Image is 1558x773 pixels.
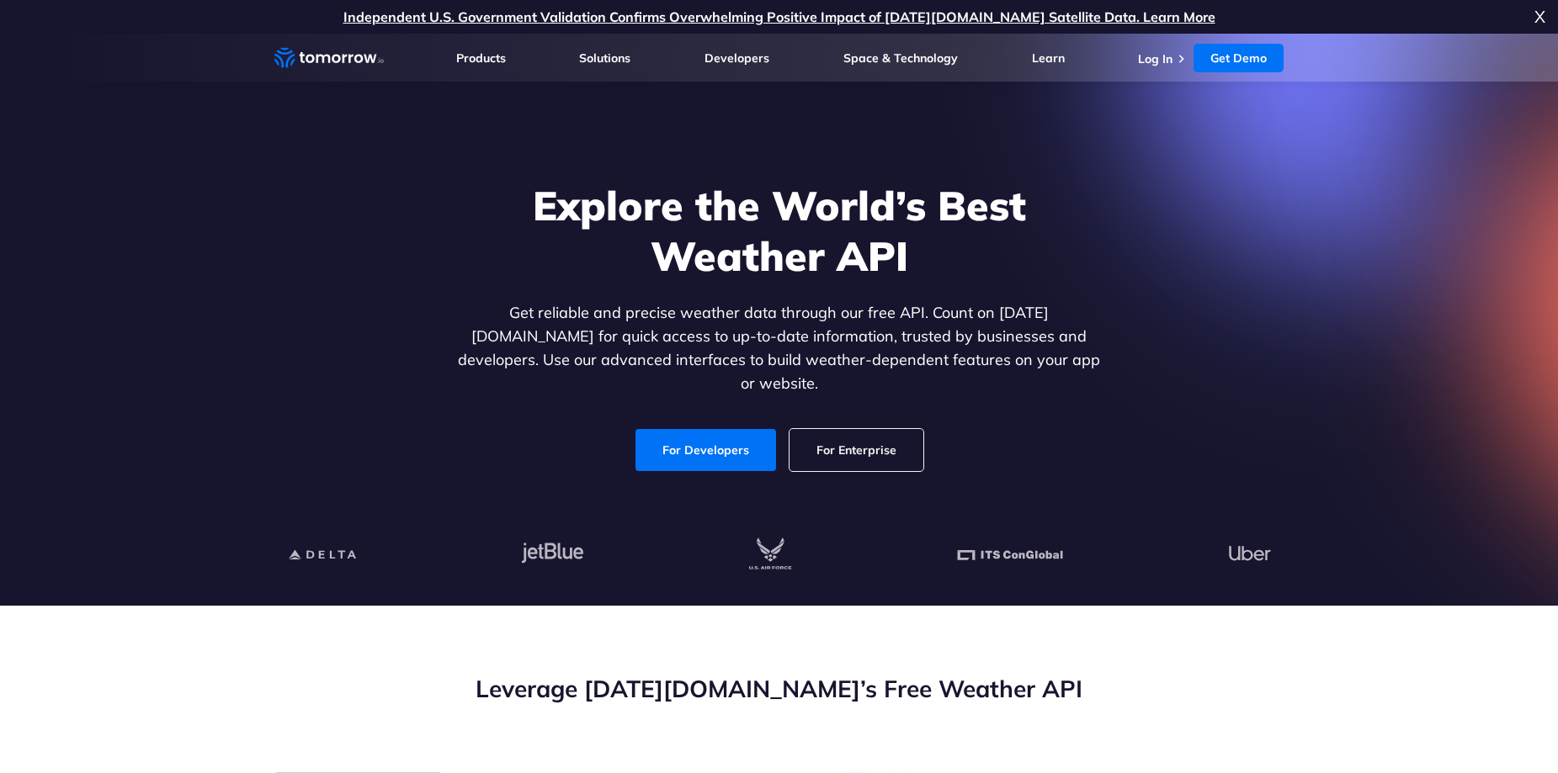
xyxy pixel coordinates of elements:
[1032,50,1065,66] a: Learn
[274,45,384,71] a: Home link
[843,50,958,66] a: Space & Technology
[635,429,776,471] a: For Developers
[790,429,923,471] a: For Enterprise
[456,50,506,66] a: Products
[1138,51,1172,66] a: Log In
[455,180,1104,281] h1: Explore the World’s Best Weather API
[455,301,1104,395] p: Get reliable and precise weather data through our free API. Count on [DATE][DOMAIN_NAME] for quic...
[1194,44,1284,72] a: Get Demo
[343,8,1215,25] a: Independent U.S. Government Validation Confirms Overwhelming Positive Impact of [DATE][DOMAIN_NAM...
[705,50,769,66] a: Developers
[274,673,1284,705] h2: Leverage [DATE][DOMAIN_NAME]’s Free Weather API
[579,50,630,66] a: Solutions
